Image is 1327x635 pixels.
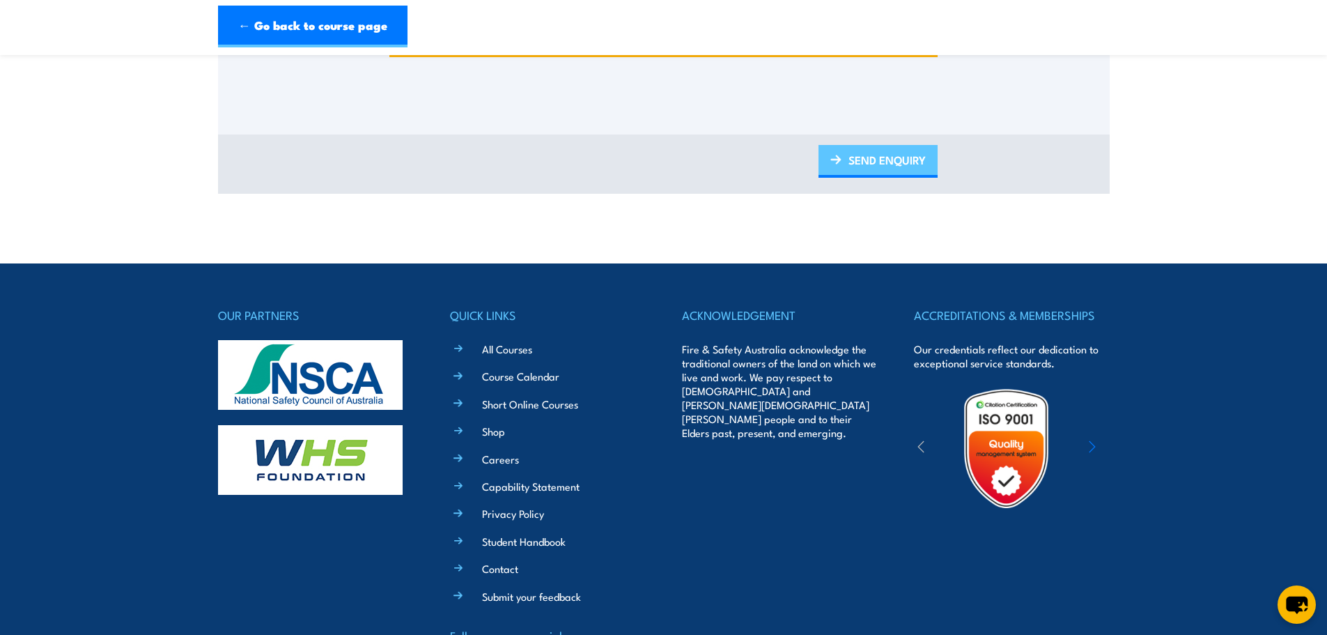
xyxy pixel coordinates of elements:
[682,305,877,325] h4: ACKNOWLEDGEMENT
[482,342,532,356] a: All Courses
[218,6,408,47] a: ← Go back to course page
[1278,586,1316,624] button: chat-button
[682,342,877,440] p: Fire & Safety Australia acknowledge the traditional owners of the land on which we live and work....
[482,397,578,411] a: Short Online Courses
[482,424,505,438] a: Shop
[218,425,403,495] img: whs-logo-footer
[482,369,559,383] a: Course Calendar
[818,145,938,178] a: SEND ENQUIRY
[482,534,566,549] a: Student Handbook
[945,388,1067,510] img: Untitled design (19)
[482,561,518,576] a: Contact
[482,589,581,604] a: Submit your feedback
[914,305,1109,325] h4: ACCREDITATIONS & MEMBERSHIPS
[914,342,1109,370] p: Our credentials reflect our dedication to exceptional service standards.
[482,506,544,521] a: Privacy Policy
[218,305,413,325] h4: OUR PARTNERS
[1068,424,1189,473] img: ewpa-logo
[450,305,645,325] h4: QUICK LINKS
[482,479,580,494] a: Capability Statement
[482,452,519,466] a: Careers
[218,340,403,410] img: nsca-logo-footer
